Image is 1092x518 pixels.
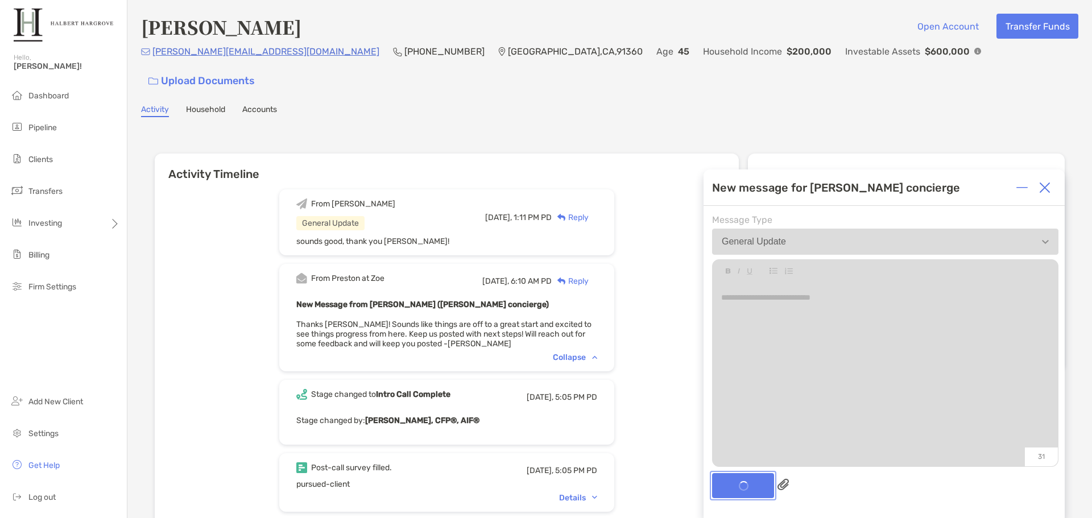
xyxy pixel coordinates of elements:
[757,167,1056,181] p: Meeting Details
[28,397,83,407] span: Add New Client
[559,493,597,503] div: Details
[311,199,395,209] div: From [PERSON_NAME]
[141,69,262,93] a: Upload Documents
[482,276,509,286] span: [DATE],
[678,44,689,59] p: 45
[28,250,49,260] span: Billing
[726,268,731,274] img: Editor control icon
[296,237,449,246] span: sounds good, thank you [PERSON_NAME]!
[996,14,1078,39] button: Transfer Funds
[592,496,597,499] img: Chevron icon
[777,479,789,490] img: paperclip attachments
[10,88,24,102] img: dashboard icon
[404,44,485,59] p: [PHONE_NUMBER]
[784,268,793,275] img: Editor control icon
[498,47,506,56] img: Location Icon
[296,462,307,473] img: Event icon
[296,389,307,400] img: Event icon
[925,44,970,59] p: $600,000
[656,44,673,59] p: Age
[141,14,301,40] h4: [PERSON_NAME]
[703,44,782,59] p: Household Income
[553,353,597,362] div: Collapse
[787,44,832,59] p: $200,000
[186,105,225,117] a: Household
[552,212,589,223] div: Reply
[311,273,384,283] div: From Preston at Zoe
[770,268,777,274] img: Editor control icon
[296,273,307,284] img: Event icon
[296,198,307,209] img: Event icon
[974,48,981,55] img: Info Icon
[592,355,597,359] img: Chevron icon
[376,389,450,399] b: Intro Call Complete
[527,466,553,475] span: [DATE],
[10,152,24,165] img: clients icon
[393,47,402,56] img: Phone Icon
[10,490,24,503] img: logout icon
[28,492,56,502] span: Log out
[1039,182,1050,193] img: Close
[10,394,24,408] img: add_new_client icon
[10,426,24,440] img: settings icon
[28,429,59,438] span: Settings
[296,216,365,230] div: General Update
[28,91,69,101] span: Dashboard
[10,458,24,471] img: get-help icon
[296,320,591,349] span: Thanks [PERSON_NAME]! Sounds like things are off to a great start and excited to see things progr...
[738,268,740,274] img: Editor control icon
[365,416,479,425] b: [PERSON_NAME], CFP®, AIF®
[28,282,76,292] span: Firm Settings
[552,275,589,287] div: Reply
[152,44,379,59] p: [PERSON_NAME][EMAIL_ADDRESS][DOMAIN_NAME]
[10,184,24,197] img: transfers icon
[28,187,63,196] span: Transfers
[311,463,392,473] div: Post-call survey filled.
[511,276,552,286] span: 6:10 AM PD
[10,216,24,229] img: investing icon
[908,14,987,39] button: Open Account
[28,461,60,470] span: Get Help
[557,277,566,285] img: Reply icon
[514,213,552,222] span: 1:11 PM PD
[485,213,512,222] span: [DATE],
[1042,240,1049,244] img: Open dropdown arrow
[28,155,53,164] span: Clients
[555,466,597,475] span: 5:05 PM PD
[14,5,113,45] img: Zoe Logo
[557,214,566,221] img: Reply icon
[28,123,57,132] span: Pipeline
[14,61,120,71] span: [PERSON_NAME]!
[508,44,643,59] p: [GEOGRAPHIC_DATA] , CA , 91360
[242,105,277,117] a: Accounts
[527,392,553,402] span: [DATE],
[555,392,597,402] span: 5:05 PM PD
[141,48,150,55] img: Email Icon
[155,154,739,181] h6: Activity Timeline
[296,479,350,489] span: pursued-client
[1024,447,1058,466] p: 31
[712,181,960,194] div: New message for [PERSON_NAME] concierge
[10,120,24,134] img: pipeline icon
[296,413,597,428] p: Stage changed by:
[148,77,158,85] img: button icon
[1016,182,1028,193] img: Expand or collapse
[722,237,786,247] div: General Update
[141,105,169,117] a: Activity
[747,268,752,275] img: Editor control icon
[712,214,1058,225] span: Message Type
[311,389,450,399] div: Stage changed to
[10,279,24,293] img: firm-settings icon
[712,229,1058,255] button: General Update
[10,247,24,261] img: billing icon
[296,300,549,309] b: New Message from [PERSON_NAME] ([PERSON_NAME] concierge)
[28,218,62,228] span: Investing
[845,44,920,59] p: Investable Assets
